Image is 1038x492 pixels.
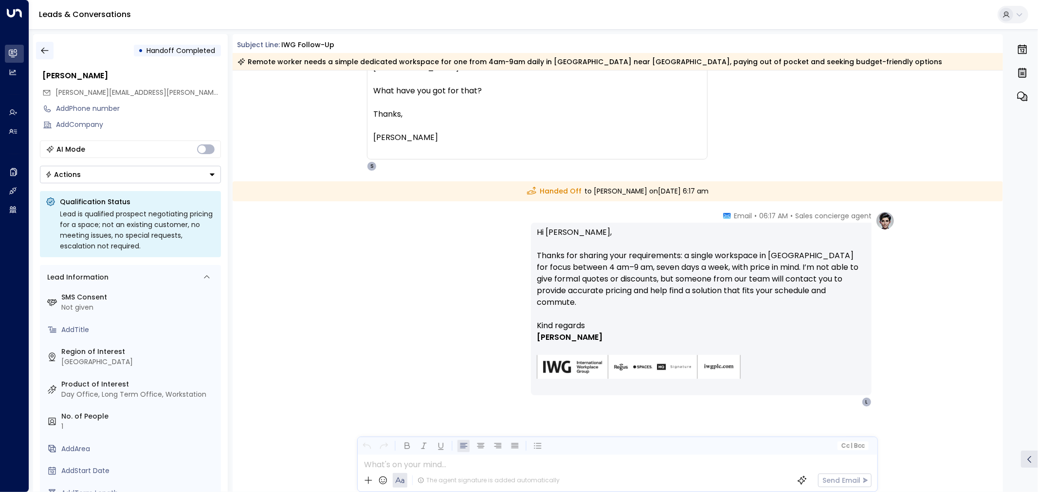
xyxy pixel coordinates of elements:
label: No. of People [62,411,217,422]
span: Sales concierge agent [795,211,872,221]
span: Email [734,211,752,221]
img: AIorK4zU2Kz5WUNqa9ifSKC9jFH1hjwenjvh85X70KBOPduETvkeZu4OqG8oPuqbwvp3xfXcMQJCRtwYb-SG [537,355,741,380]
div: AI Mode [57,144,86,154]
div: What have you got for that? [373,85,701,97]
div: 1 [62,422,217,432]
img: profile-logo.png [875,211,895,230]
div: Signature [537,320,866,391]
span: Subject Line: [237,40,280,50]
span: Handoff Completed [147,46,216,55]
div: AddArea [62,444,217,454]
button: Actions [40,166,221,183]
div: AddCompany [56,120,221,130]
div: Lead is qualified prospect negotiating pricing for a space; not an existing customer, no meeting ... [60,209,215,251]
span: • [754,211,757,221]
div: Button group with a nested menu [40,166,221,183]
span: [PERSON_NAME] [537,332,602,343]
a: Leads & Conversations [39,9,131,20]
span: Handed Off [527,186,582,196]
span: mayhew.luke@gmail.com [56,88,221,98]
div: The agent signature is added automatically [418,476,560,485]
div: Thanks, [373,108,701,120]
div: Lead Information [44,272,109,282]
div: to [PERSON_NAME] on [DATE] 6:17 am [233,181,1003,201]
span: [PERSON_NAME][EMAIL_ADDRESS][PERSON_NAME][DOMAIN_NAME] [56,88,275,97]
div: Actions [45,170,81,179]
div: AddTitle [62,325,217,335]
div: L [862,397,872,407]
span: Cc Bcc [841,442,865,449]
div: AddPhone number [56,104,221,114]
span: Kind regards [537,320,585,332]
label: Product of Interest [62,379,217,389]
div: [GEOGRAPHIC_DATA] [62,357,217,367]
div: AddStart Date [62,466,217,476]
span: • [790,211,793,221]
button: Cc|Bcc [838,441,869,451]
button: Undo [361,440,373,452]
p: Hi [PERSON_NAME], Thanks for sharing your requirements: a single workspace in [GEOGRAPHIC_DATA] f... [537,227,866,320]
label: Region of Interest [62,347,217,357]
p: Qualification Status [60,197,215,207]
div: Not given [62,302,217,313]
div: Day Office, Long Term Office, Workstation [62,389,217,400]
label: SMS Consent [62,292,217,302]
div: [PERSON_NAME] [373,132,701,143]
div: Remote worker needs a simple dedicated workspace for one from 4am-9am daily in [GEOGRAPHIC_DATA] ... [237,57,943,67]
div: IWG Follow-up [281,40,334,50]
div: S [367,161,377,171]
span: 06:17 AM [759,211,788,221]
span: | [851,442,853,449]
div: • [139,42,144,59]
div: [PERSON_NAME] [43,70,221,82]
button: Redo [378,440,390,452]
